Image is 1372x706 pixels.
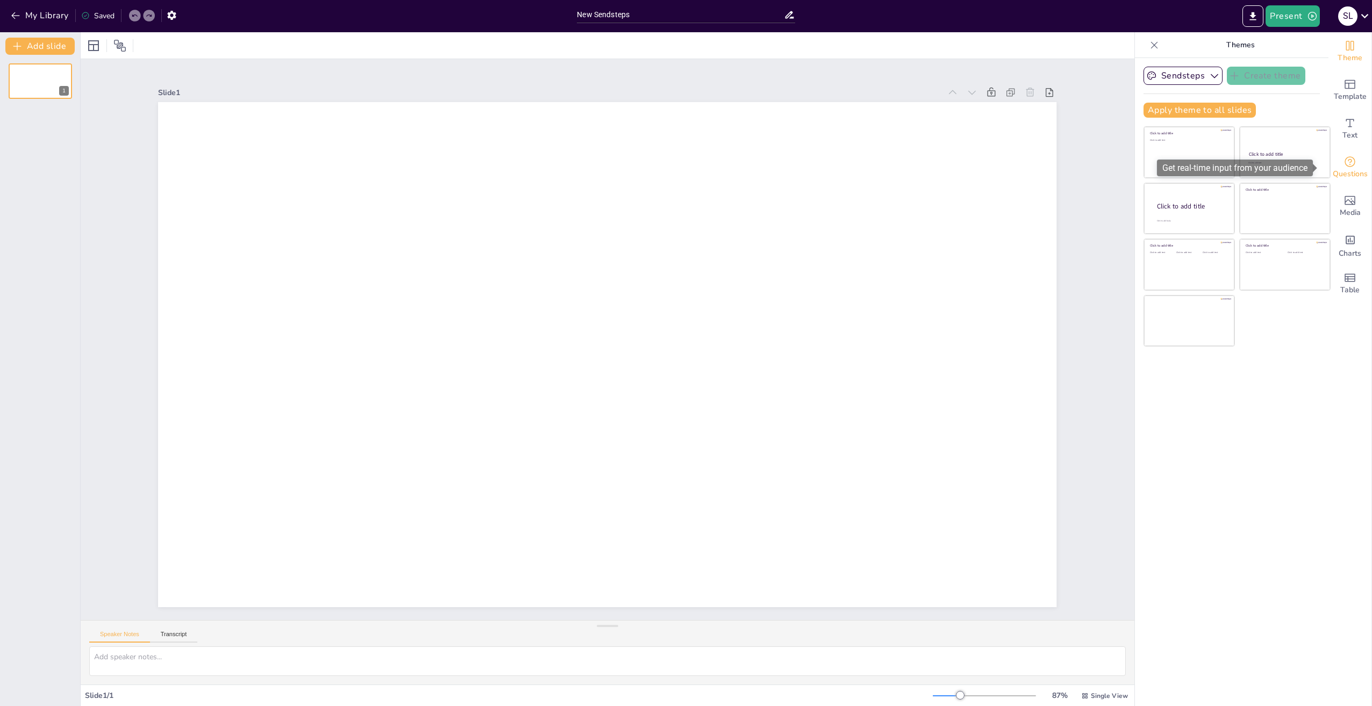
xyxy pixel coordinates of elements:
[9,63,72,99] div: 1
[1338,5,1357,27] button: S L
[1328,187,1371,226] div: Add images, graphics, shapes or video
[1163,32,1318,58] p: Themes
[1227,67,1305,85] button: Create theme
[1150,243,1227,248] div: Click to add title
[150,631,198,643] button: Transcript
[1338,52,1362,64] span: Theme
[1328,71,1371,110] div: Add ready made slides
[1334,91,1367,103] span: Template
[81,11,115,21] div: Saved
[1144,67,1223,85] button: Sendsteps
[1340,284,1360,296] span: Table
[1157,219,1225,222] div: Click to add body
[1328,32,1371,71] div: Change the overall theme
[1328,148,1371,187] div: Get real-time input from your audience
[1157,160,1313,176] div: Get real-time input from your audience
[1246,188,1323,192] div: Click to add title
[1157,201,1226,211] div: Click to add title
[113,39,126,52] span: Position
[59,86,69,96] div: 1
[85,37,102,54] div: Layout
[1249,151,1320,157] div: Click to add title
[1328,110,1371,148] div: Add text boxes
[1339,248,1361,260] span: Charts
[1091,691,1128,700] span: Single View
[1203,251,1227,254] div: Click to add text
[1328,226,1371,264] div: Add charts and graphs
[1340,207,1361,219] span: Media
[577,7,783,23] input: Insert title
[1176,251,1200,254] div: Click to add text
[1328,264,1371,303] div: Add a table
[1266,5,1319,27] button: Present
[1246,251,1280,254] div: Click to add text
[5,38,75,55] button: Add slide
[1342,129,1357,141] span: Text
[1242,5,1263,27] button: Export to PowerPoint
[1246,243,1323,248] div: Click to add title
[1333,168,1368,180] span: Questions
[1338,6,1357,26] div: S L
[1150,131,1227,135] div: Click to add title
[158,88,940,98] div: Slide 1
[1047,690,1073,701] div: 87 %
[8,7,73,24] button: My Library
[1288,251,1321,254] div: Click to add text
[1144,103,1256,118] button: Apply theme to all slides
[85,690,933,701] div: Slide 1 / 1
[1150,251,1174,254] div: Click to add text
[1150,139,1227,142] div: Click to add text
[89,631,150,643] button: Speaker Notes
